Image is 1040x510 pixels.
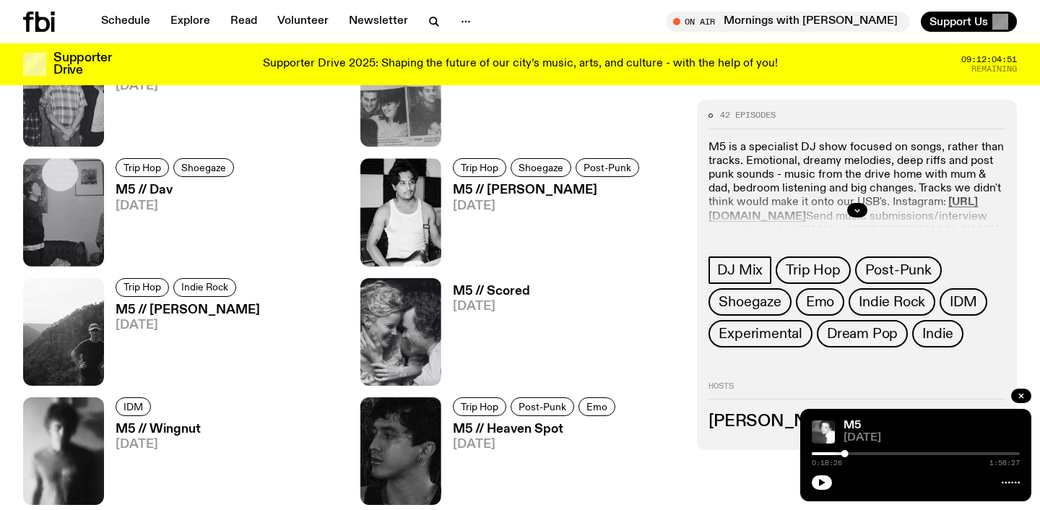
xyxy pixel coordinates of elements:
[104,184,238,266] a: M5 // Dav[DATE]
[441,285,530,386] a: M5 // Scored[DATE]
[855,256,942,284] a: Post-Punk
[511,158,571,177] a: Shoegaze
[849,288,935,316] a: Indie Rock
[116,184,238,196] h3: M5 // Dav
[776,256,850,284] a: Trip Hop
[104,423,201,505] a: M5 // Wingnut[DATE]
[116,438,201,451] span: [DATE]
[940,288,987,316] a: IDM
[519,163,563,173] span: Shoegaze
[453,184,643,196] h3: M5 // [PERSON_NAME]
[453,301,530,313] span: [DATE]
[812,420,835,444] img: A black and white photo of Lilly wearing a white blouse and looking up at the camera.
[865,262,932,278] span: Post-Punk
[104,65,282,147] a: M5 // [STREET_ADDRESS][DATE]
[453,158,506,177] a: Trip Hop
[989,459,1020,467] span: 1:56:27
[461,163,498,173] span: Trip Hop
[578,397,615,416] a: Emo
[929,15,988,28] span: Support Us
[584,163,631,173] span: Post-Punk
[162,12,219,32] a: Explore
[817,320,908,347] a: Dream Pop
[844,420,861,431] a: M5
[844,433,1020,444] span: [DATE]
[786,262,840,278] span: Trip Hop
[269,12,337,32] a: Volunteer
[719,326,802,342] span: Experimental
[666,12,909,32] button: On AirMornings with [PERSON_NAME]
[116,397,151,416] a: IDM
[708,382,1005,399] h2: Hosts
[116,304,260,316] h3: M5 // [PERSON_NAME]
[453,397,506,416] a: Trip Hop
[576,158,639,177] a: Post-Punk
[441,423,620,505] a: M5 // Heaven Spot[DATE]
[717,262,763,278] span: DJ Mix
[181,163,226,173] span: Shoegaze
[173,158,234,177] a: Shoegaze
[708,141,1005,252] p: M5 is a specialist DJ show focused on songs, rather than tracks. Emotional, dreamy melodies, deep...
[922,326,953,342] span: Indie
[53,52,111,77] h3: Supporter Drive
[812,459,842,467] span: 0:18:26
[116,319,260,332] span: [DATE]
[340,12,417,32] a: Newsletter
[104,304,260,386] a: M5 // [PERSON_NAME][DATE]
[116,158,169,177] a: Trip Hop
[708,288,791,316] a: Shoegaze
[719,294,781,310] span: Shoegaze
[173,278,236,297] a: Indie Rock
[123,163,161,173] span: Trip Hop
[796,288,844,316] a: Emo
[586,401,607,412] span: Emo
[123,282,161,293] span: Trip Hop
[708,320,812,347] a: Experimental
[222,12,266,32] a: Read
[453,200,643,212] span: [DATE]
[116,278,169,297] a: Trip Hop
[921,12,1017,32] button: Support Us
[961,56,1017,64] span: 09:12:04:51
[263,58,778,71] p: Supporter Drive 2025: Shaping the future of our city’s music, arts, and culture - with the help o...
[971,65,1017,73] span: Remaining
[708,414,1005,430] h3: [PERSON_NAME]
[859,294,925,310] span: Indie Rock
[453,423,620,436] h3: M5 // Heaven Spot
[720,111,776,119] span: 42 episodes
[827,326,898,342] span: Dream Pop
[461,401,498,412] span: Trip Hop
[116,200,238,212] span: [DATE]
[912,320,963,347] a: Indie
[708,256,771,284] a: DJ Mix
[950,294,976,310] span: IDM
[511,397,574,416] a: Post-Punk
[116,80,282,92] span: [DATE]
[116,423,201,436] h3: M5 // Wingnut
[441,46,537,147] a: M5 // Birthday[DATE]
[453,285,530,298] h3: M5 // Scored
[123,401,143,412] span: IDM
[92,12,159,32] a: Schedule
[519,401,566,412] span: Post-Punk
[181,282,228,293] span: Indie Rock
[806,294,834,310] span: Emo
[453,438,620,451] span: [DATE]
[441,184,643,266] a: M5 // [PERSON_NAME][DATE]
